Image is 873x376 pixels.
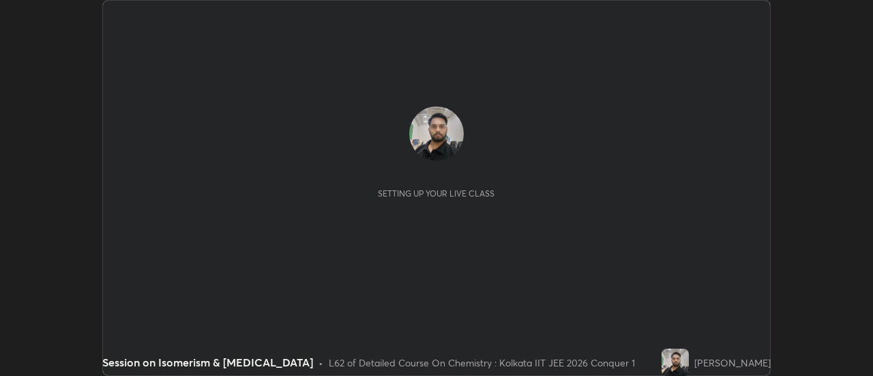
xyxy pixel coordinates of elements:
[329,356,635,370] div: L62 of Detailed Course On Chemistry : Kolkata IIT JEE 2026 Conquer 1
[409,106,464,161] img: ec9c59354687434586b3caf7415fc5ad.jpg
[378,188,494,199] div: Setting up your live class
[662,349,689,376] img: ec9c59354687434586b3caf7415fc5ad.jpg
[319,356,323,370] div: •
[102,354,313,371] div: Session on Isomerism & [MEDICAL_DATA]
[694,356,771,370] div: [PERSON_NAME]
